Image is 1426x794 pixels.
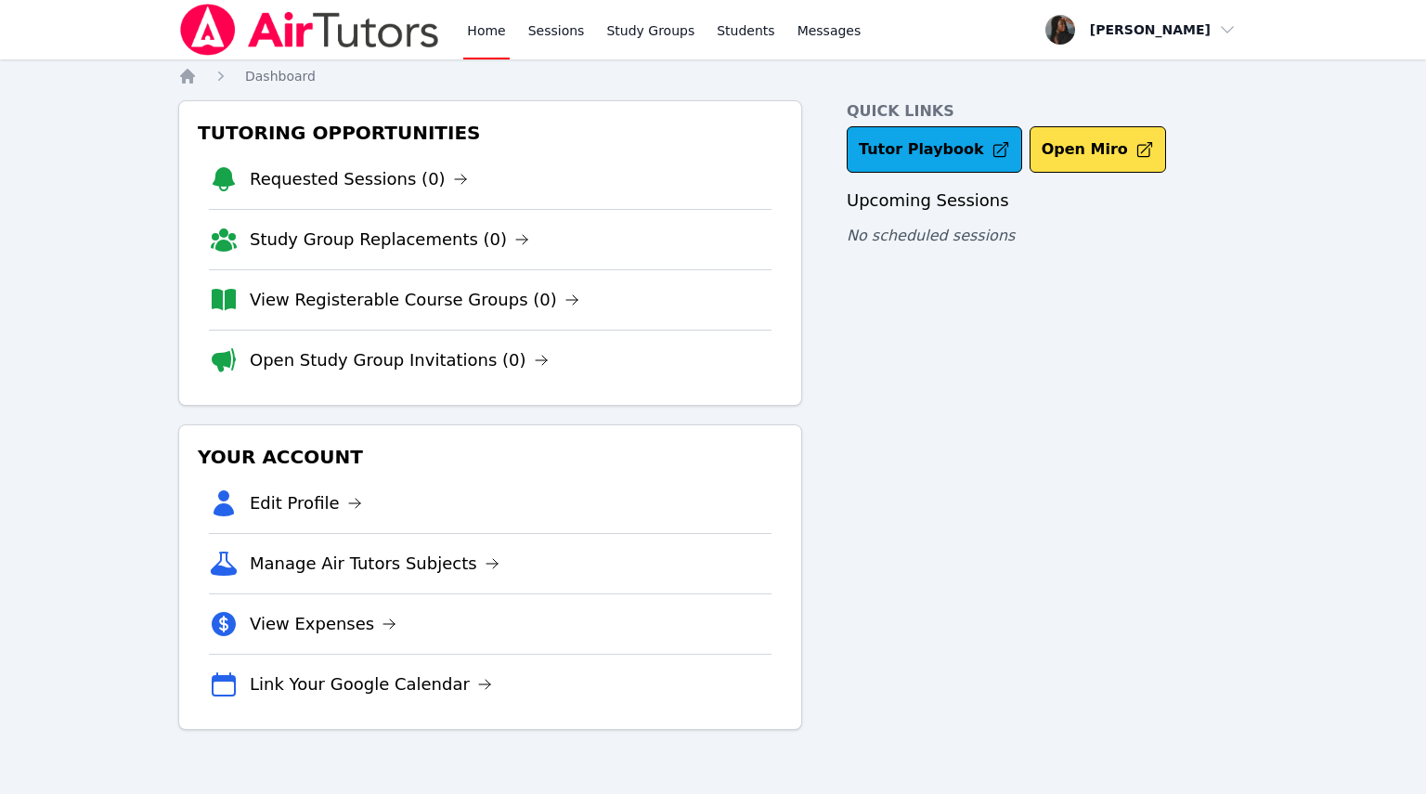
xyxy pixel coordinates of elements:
[250,347,549,373] a: Open Study Group Invitations (0)
[797,21,862,40] span: Messages
[250,490,362,516] a: Edit Profile
[847,126,1022,173] a: Tutor Playbook
[245,69,316,84] span: Dashboard
[847,100,1248,123] h4: Quick Links
[847,227,1015,244] span: No scheduled sessions
[194,440,786,474] h3: Your Account
[194,116,786,150] h3: Tutoring Opportunities
[250,166,468,192] a: Requested Sessions (0)
[178,67,1248,85] nav: Breadcrumb
[245,67,316,85] a: Dashboard
[847,188,1248,214] h3: Upcoming Sessions
[250,551,499,577] a: Manage Air Tutors Subjects
[250,227,529,253] a: Study Group Replacements (0)
[250,671,492,697] a: Link Your Google Calendar
[250,287,579,313] a: View Registerable Course Groups (0)
[178,4,441,56] img: Air Tutors
[1030,126,1166,173] button: Open Miro
[250,611,396,637] a: View Expenses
